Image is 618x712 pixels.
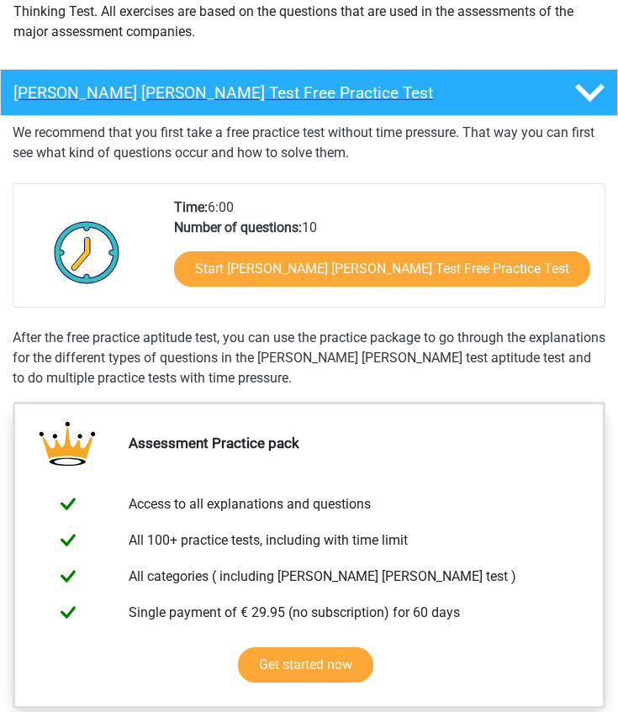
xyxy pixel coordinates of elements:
[13,69,605,116] a: [PERSON_NAME] [PERSON_NAME] Test Free Practice Test
[13,328,605,388] div: After the free practice aptitude test, you can use the practice package to go through the explana...
[13,123,605,163] p: We recommend that you first take a free practice test without time pressure. That way you can fir...
[161,198,605,307] div: 6:00 10
[174,219,302,235] b: Number of questions:
[174,251,590,287] a: Start [PERSON_NAME] [PERSON_NAME] Test Free Practice Test
[174,199,208,215] b: Time:
[45,210,129,294] img: Clock
[238,647,373,683] a: Get started now
[13,83,502,103] h4: [PERSON_NAME] [PERSON_NAME] Test Free Practice Test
